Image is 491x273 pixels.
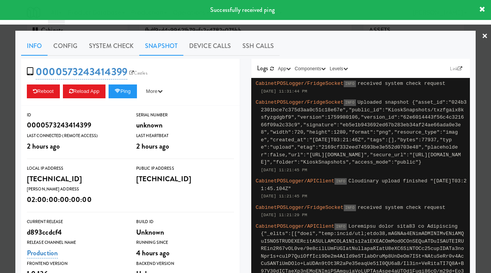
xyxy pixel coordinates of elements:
[261,194,307,199] span: [DATE] 11:21:45 PM
[261,168,307,172] span: [DATE] 11:21:45 PM
[261,178,467,192] span: Cloudinary upload finished "[DATE]T03:21:45.104Z"
[27,119,125,132] div: 0000573243414399
[27,218,125,226] div: Current Release
[27,226,125,239] div: d893ccdcf4
[136,239,234,247] div: Running Since
[482,25,488,48] a: ×
[139,36,183,56] a: Snapshot
[328,65,349,73] button: Levels
[127,69,149,77] a: Castles
[256,223,334,229] span: CabinetPOSLogger/APIClient
[256,99,344,105] span: CabinetPOSLogger/FridgeSocket
[136,172,234,185] div: [TECHNICAL_ID]
[261,99,467,165] span: Uploaded snapshot {"asset_id":"024b32301bce7c375d3aa0c51c18e67e","public_id":"KioskSnapshots/txzf...
[256,81,344,86] span: CabinetPOSLogger/FridgeSocket
[136,218,234,226] div: Build Id
[27,172,125,185] div: [TECHNICAL_ID]
[293,65,328,73] button: Components
[136,132,234,140] div: Last Heartbeat
[136,119,234,132] div: unknown
[237,36,280,56] a: SSH Calls
[257,64,268,73] span: Logs
[136,248,170,258] span: 4 hours ago
[344,81,356,87] span: INFO
[334,223,347,230] span: INFO
[136,165,234,172] div: Public IP Address
[358,81,445,86] span: received system check request
[27,132,125,140] div: Last Connected (Remote Access)
[344,99,356,106] span: INFO
[27,141,60,151] span: 2 hours ago
[48,36,83,56] a: Config
[136,260,234,268] div: Backend Version
[334,178,347,185] span: INFO
[448,65,464,73] a: Link
[276,65,293,73] button: App
[27,111,125,119] div: ID
[63,84,105,98] button: Reload App
[27,84,60,98] button: Reboot
[261,89,307,94] span: [DATE] 11:31:44 PM
[36,65,127,79] a: 0000573243414399
[83,36,139,56] a: System Check
[27,248,58,258] a: Production
[136,111,234,119] div: Serial Number
[358,205,445,210] span: received system check request
[261,213,307,217] span: [DATE] 11:21:29 PM
[183,36,237,56] a: Device Calls
[27,239,125,247] div: Release Channel Name
[136,226,234,239] div: Unknown
[27,193,125,206] div: 02:00:00:00:00:00
[210,5,275,14] span: Successfully received ping
[344,205,356,211] span: INFO
[256,178,334,184] span: CabinetPOSLogger/APIClient
[27,165,125,172] div: Local IP Address
[140,84,169,98] button: More
[136,141,169,151] span: 2 hours ago
[27,185,125,193] div: [PERSON_NAME] Address
[109,84,137,98] button: Ping
[27,260,125,268] div: Frontend Version
[256,205,344,210] span: CabinetPOSLogger/FridgeSocket
[21,36,48,56] a: Info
